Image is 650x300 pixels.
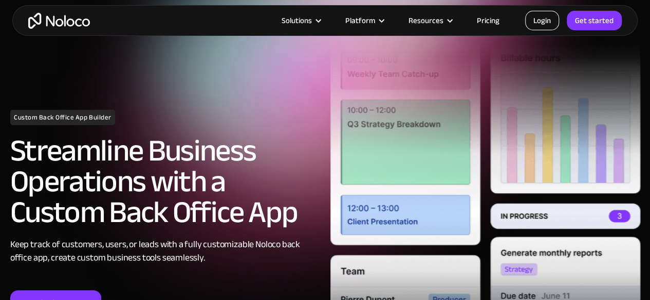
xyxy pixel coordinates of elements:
[10,238,320,265] div: Keep track of customers, users, or leads with a fully customizable Noloco back office app, create...
[464,14,512,27] a: Pricing
[10,135,320,228] h2: Streamline Business Operations with a Custom Back Office App
[28,13,90,29] a: home
[10,110,115,125] h1: Custom Back Office App Builder
[567,11,622,30] a: Get started
[396,14,464,27] div: Resources
[332,14,396,27] div: Platform
[525,11,559,30] a: Login
[269,14,332,27] div: Solutions
[282,14,312,27] div: Solutions
[345,14,375,27] div: Platform
[408,14,443,27] div: Resources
